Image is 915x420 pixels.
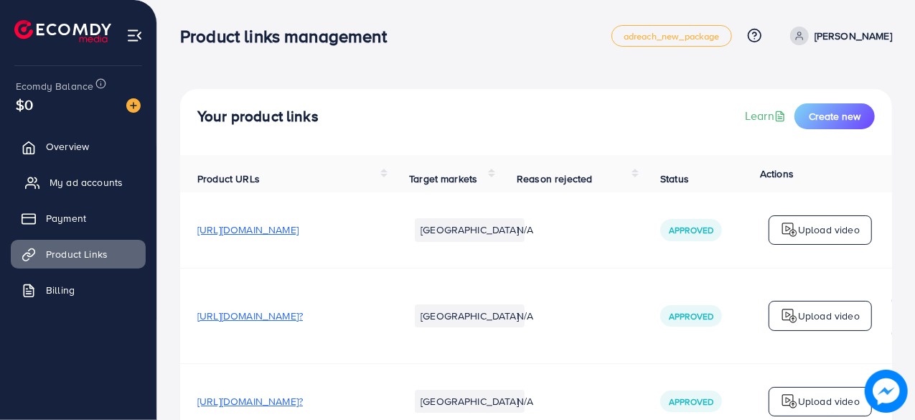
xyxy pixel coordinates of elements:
span: Ecomdy Balance [16,79,93,93]
span: [URL][DOMAIN_NAME] [197,223,299,237]
a: [PERSON_NAME] [784,27,892,45]
a: Overview [11,132,146,161]
img: logo [14,20,111,42]
p: Upload video [798,393,860,410]
span: Status [660,172,689,186]
img: logo [781,307,798,325]
span: N/A [517,394,533,409]
span: [URL][DOMAIN_NAME]? [197,309,303,323]
button: Create new [794,103,875,129]
li: [GEOGRAPHIC_DATA] [415,304,525,327]
span: $0 [16,94,33,115]
a: Billing [11,276,146,304]
span: Product Links [46,247,108,261]
img: logo [781,393,798,410]
p: Upload video [798,221,860,238]
h3: Product links management [180,26,398,47]
span: Overview [46,139,89,154]
a: Payment [11,204,146,233]
a: adreach_new_package [611,25,732,47]
span: Payment [46,211,86,225]
h4: Your product links [197,108,319,126]
li: [GEOGRAPHIC_DATA] [415,390,525,413]
span: Billing [46,283,75,297]
span: [URL][DOMAIN_NAME]? [197,394,303,409]
span: Actions [760,167,794,181]
p: [PERSON_NAME] [815,27,892,45]
a: Learn [745,108,789,124]
a: My ad accounts [11,168,146,197]
img: menu [126,27,143,44]
span: Product URLs [197,172,260,186]
span: N/A [517,309,533,323]
span: N/A [517,223,533,237]
span: Target markets [409,172,477,186]
p: Upload video [798,307,860,325]
span: My ad accounts [50,175,123,190]
span: adreach_new_package [624,32,720,41]
span: Create new [809,109,860,123]
span: Approved [669,310,713,322]
span: Approved [669,396,713,408]
li: [GEOGRAPHIC_DATA] [415,218,525,241]
a: Product Links [11,240,146,269]
span: Approved [669,224,713,236]
img: image [126,98,141,113]
img: image [865,370,908,413]
img: logo [781,221,798,238]
span: Reason rejected [517,172,592,186]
